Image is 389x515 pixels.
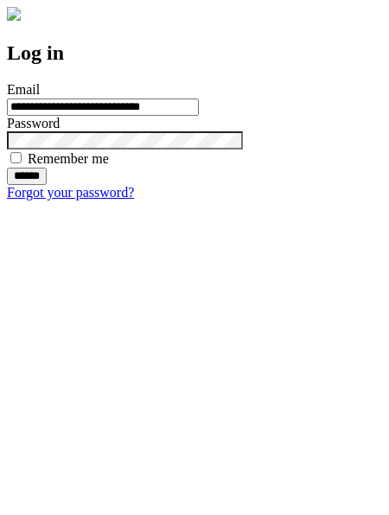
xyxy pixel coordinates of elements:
label: Password [7,116,60,130]
img: logo-4e3dc11c47720685a147b03b5a06dd966a58ff35d612b21f08c02c0306f2b779.png [7,7,21,21]
h2: Log in [7,41,382,65]
a: Forgot your password? [7,185,134,200]
label: Email [7,82,40,97]
label: Remember me [28,151,109,166]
